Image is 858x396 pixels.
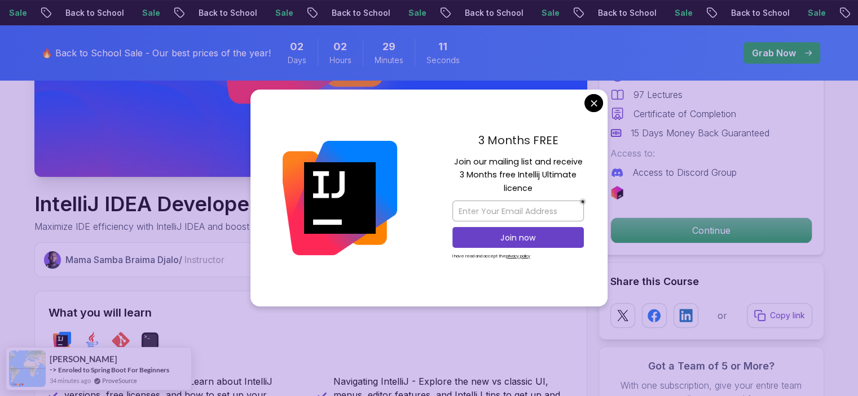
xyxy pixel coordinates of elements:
[610,358,812,374] h3: Got a Team of 5 or More?
[426,55,460,66] span: Seconds
[610,146,812,160] p: Access to:
[752,46,796,60] p: Grab Now
[34,193,323,215] h1: IntelliJ IDEA Developer Guide
[323,7,399,19] p: Back to School
[50,365,57,374] span: ->
[456,7,533,19] p: Back to School
[112,332,130,350] img: git logo
[190,7,266,19] p: Back to School
[133,7,169,19] p: Sale
[610,186,624,199] img: jetbrains logo
[65,253,225,266] p: Mama Samba Braima Djalo /
[58,366,169,374] a: Enroled to Spring Boot For Beginners
[266,7,302,19] p: Sale
[49,305,573,321] h2: What you will learn
[290,39,303,55] span: 2 Days
[9,350,46,387] img: provesource social proof notification image
[770,310,805,321] p: Copy link
[41,46,271,60] p: 🔥 Back to School Sale - Our best prices of the year!
[438,39,447,55] span: 11 Seconds
[666,7,702,19] p: Sale
[633,107,736,121] p: Certificate of Completion
[399,7,435,19] p: Sale
[799,7,835,19] p: Sale
[718,309,727,322] p: or
[184,254,225,265] span: Instructor
[329,55,351,66] span: Hours
[102,376,137,385] a: ProveSource
[722,7,799,19] p: Back to School
[50,376,91,385] span: 34 minutes ago
[56,7,133,19] p: Back to School
[610,274,812,290] h2: Share this Course
[631,126,769,140] p: 15 Days Money Back Guaranteed
[633,88,683,101] p: 97 Lectures
[34,220,323,233] p: Maximize IDE efficiency with IntelliJ IDEA and boost your productivity.
[141,332,159,350] img: terminal logo
[611,218,812,243] p: Continue
[44,251,61,269] img: Nelson Djalo
[633,166,737,179] p: Access to Discord Group
[747,303,812,328] button: Copy link
[288,55,306,66] span: Days
[610,217,812,243] button: Continue
[382,39,395,55] span: 29 Minutes
[533,7,569,19] p: Sale
[53,332,71,350] img: intellij logo
[333,39,347,55] span: 2 Hours
[375,55,403,66] span: Minutes
[82,332,100,350] img: java logo
[50,354,117,364] span: [PERSON_NAME]
[589,7,666,19] p: Back to School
